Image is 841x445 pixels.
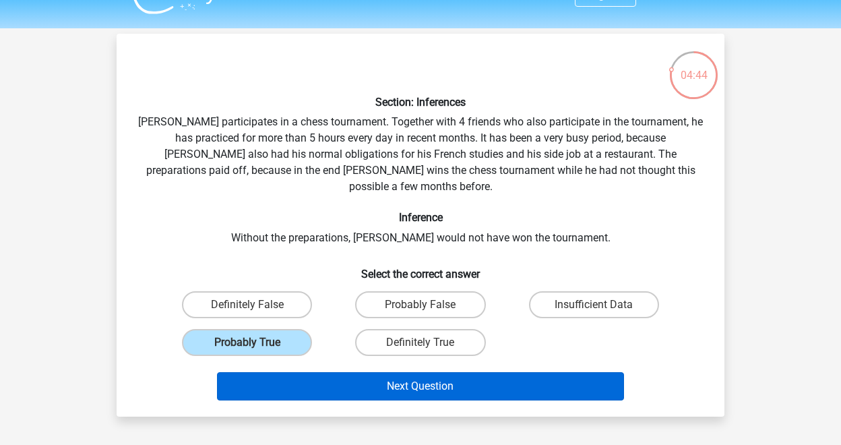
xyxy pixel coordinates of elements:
[529,291,659,318] label: Insufficient Data
[138,96,703,109] h6: Section: Inferences
[355,329,485,356] label: Definitely True
[182,329,312,356] label: Probably True
[138,257,703,280] h6: Select the correct answer
[122,44,719,406] div: [PERSON_NAME] participates in a chess tournament. Together with 4 friends who also participate in...
[355,291,485,318] label: Probably False
[182,291,312,318] label: Definitely False
[668,50,719,84] div: 04:44
[217,372,625,400] button: Next Question
[138,211,703,224] h6: Inference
